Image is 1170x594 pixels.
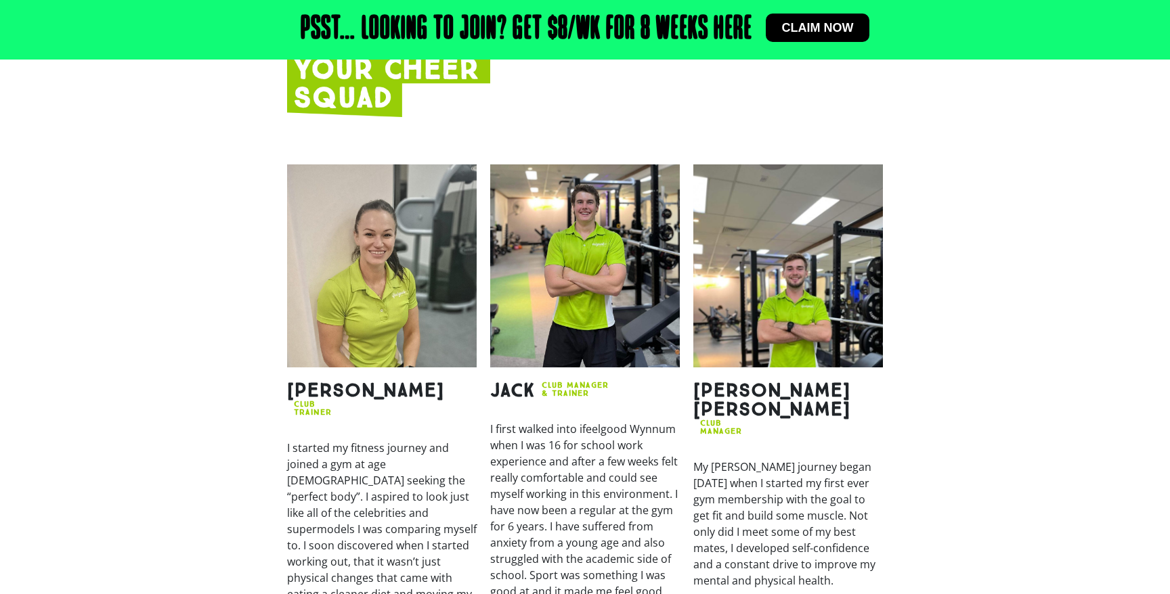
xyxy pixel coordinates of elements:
span: Claim now [782,22,854,34]
h2: Jack [490,381,535,400]
h2: [PERSON_NAME] [287,381,444,400]
a: Claim now [766,14,870,42]
h2: Psst… Looking to join? Get $8/wk for 8 weeks here [301,14,752,46]
h2: CLUB MANAGER & TRAINER [542,381,609,397]
p: My [PERSON_NAME] journey began [DATE] when I started my first ever gym membership with the goal t... [693,459,883,589]
h2: [PERSON_NAME] [PERSON_NAME] [693,381,850,419]
h2: CLUB MANAGER [700,419,742,435]
h2: CLUB Trainer [294,400,332,416]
